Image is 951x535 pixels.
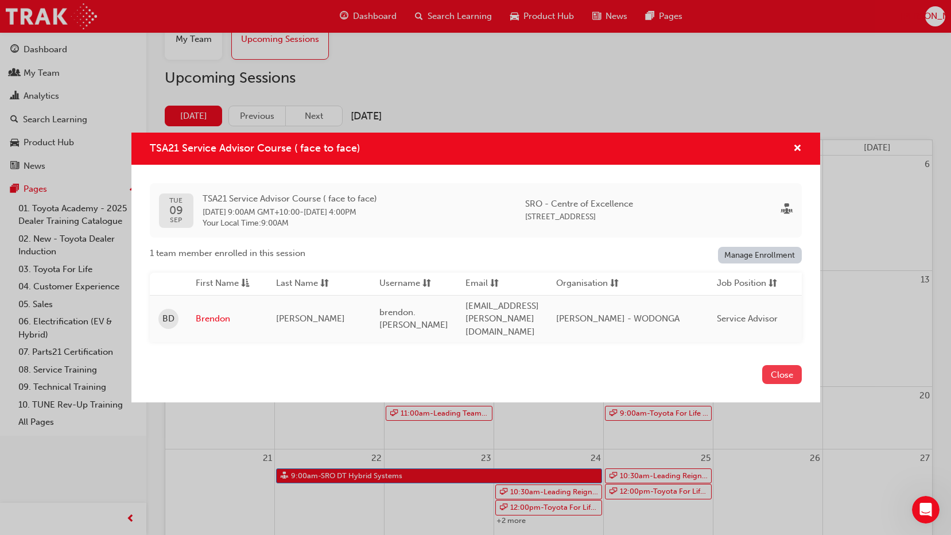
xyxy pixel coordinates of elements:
[196,312,259,325] a: Brendon
[525,197,633,211] span: SRO - Centre of Excellence
[556,277,619,291] button: Organisationsorting-icon
[203,192,377,206] span: TSA21 Service Advisor Course ( face to face)
[490,277,499,291] span: sorting-icon
[320,277,329,291] span: sorting-icon
[169,216,183,224] span: SEP
[422,277,431,291] span: sorting-icon
[556,313,680,324] span: [PERSON_NAME] - WODONGA
[912,496,940,524] iframe: Intercom live chat
[717,277,766,291] span: Job Position
[793,144,802,154] span: cross-icon
[781,204,793,217] span: sessionType_FACE_TO_FACE-icon
[203,192,377,228] div: -
[162,312,174,325] span: BD
[276,277,339,291] button: Last Namesorting-icon
[150,142,360,154] span: TSA21 Service Advisor Course ( face to face)
[203,207,300,217] span: 09 Sep 2025 9:00AM GMT+10:00
[525,212,596,222] span: [STREET_ADDRESS]
[196,277,239,291] span: First Name
[717,277,780,291] button: Job Positionsorting-icon
[793,142,802,156] button: cross-icon
[762,365,802,384] button: Close
[556,277,608,291] span: Organisation
[768,277,777,291] span: sorting-icon
[169,197,183,204] span: TUE
[196,277,259,291] button: First Nameasc-icon
[150,247,305,260] span: 1 team member enrolled in this session
[169,204,183,216] span: 09
[465,277,529,291] button: Emailsorting-icon
[304,207,356,217] span: 09 Sep 2025 4:00PM
[718,247,802,263] a: Manage Enrollment
[465,277,488,291] span: Email
[131,133,820,402] div: TSA21 Service Advisor Course ( face to face)
[203,218,377,228] span: Your Local Time : 9:00AM
[379,307,448,331] span: brendon.[PERSON_NAME]
[610,277,619,291] span: sorting-icon
[717,313,778,324] span: Service Advisor
[276,313,345,324] span: [PERSON_NAME]
[241,277,250,291] span: asc-icon
[465,301,539,337] span: [EMAIL_ADDRESS][PERSON_NAME][DOMAIN_NAME]
[276,277,318,291] span: Last Name
[379,277,442,291] button: Usernamesorting-icon
[379,277,420,291] span: Username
